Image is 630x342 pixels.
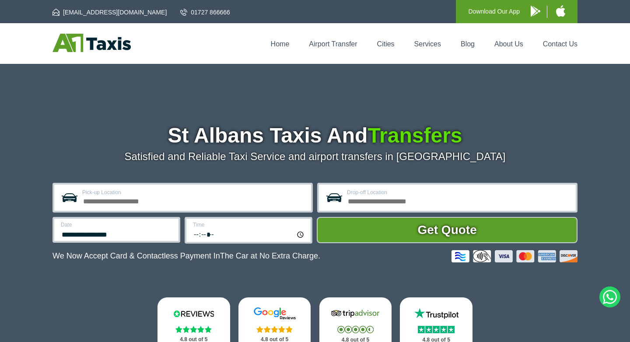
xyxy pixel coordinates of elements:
img: Credit And Debit Cards [451,250,577,262]
img: Google [248,307,301,320]
img: Stars [175,326,212,333]
a: Services [414,40,441,48]
label: Time [193,222,305,227]
p: Satisfied and Reliable Taxi Service and airport transfers in [GEOGRAPHIC_DATA] [52,150,577,163]
img: A1 Taxis St Albans LTD [52,34,131,52]
img: A1 Taxis Android App [531,6,540,17]
h1: St Albans Taxis And [52,125,577,146]
a: [EMAIL_ADDRESS][DOMAIN_NAME] [52,8,167,17]
a: Cities [377,40,395,48]
p: We Now Accept Card & Contactless Payment In [52,251,320,261]
img: Stars [337,326,374,333]
label: Date [61,222,173,227]
span: Transfers [367,124,462,147]
span: The Car at No Extra Charge. [220,251,320,260]
button: Get Quote [317,217,577,243]
img: Tripadvisor [329,307,381,320]
img: Stars [418,326,455,333]
p: Download Our App [468,6,520,17]
a: Contact Us [543,40,577,48]
label: Drop-off Location [347,190,570,195]
a: About Us [494,40,523,48]
a: Airport Transfer [309,40,357,48]
a: Blog [461,40,475,48]
img: Reviews.io [168,307,220,320]
a: Home [271,40,290,48]
img: A1 Taxis iPhone App [556,5,565,17]
label: Pick-up Location [82,190,306,195]
a: 01727 866666 [180,8,230,17]
img: Stars [256,326,293,333]
img: Trustpilot [410,307,462,320]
